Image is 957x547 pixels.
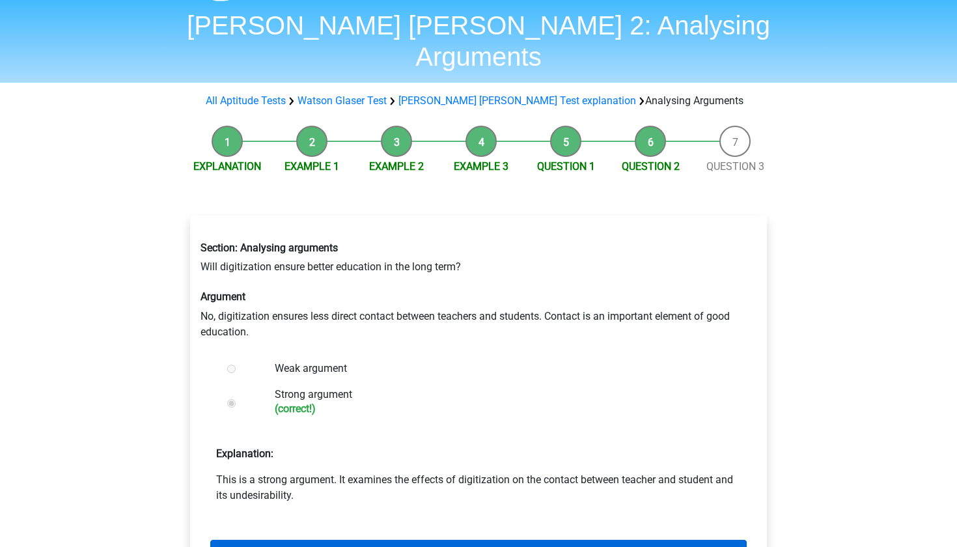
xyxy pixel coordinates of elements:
a: Example 3 [454,160,508,173]
h1: [PERSON_NAME] [PERSON_NAME] 2: Analysing Arguments [179,10,778,72]
a: Question 2 [622,160,680,173]
h6: (correct!) [275,402,725,415]
a: Watson Glaser Test [298,94,387,107]
div: Will digitization ensure better education in the long term? No, digitization ensures less direct ... [191,231,766,350]
a: Example 2 [369,160,424,173]
a: All Aptitude Tests [206,94,286,107]
a: [PERSON_NAME] [PERSON_NAME] Test explanation [398,94,636,107]
strong: Explanation: [216,447,273,460]
label: Weak argument [275,361,725,376]
p: This is a strong argument. It examines the effects of digitization on the contact between teacher... [216,472,741,503]
label: Strong argument [275,387,725,415]
a: Example 1 [284,160,339,173]
a: Explanation [193,160,261,173]
h6: Argument [201,290,756,303]
a: Question 3 [706,160,764,173]
a: Question 1 [537,160,595,173]
div: Analysing Arguments [201,93,756,109]
h6: Section: Analysing arguments [201,242,756,254]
